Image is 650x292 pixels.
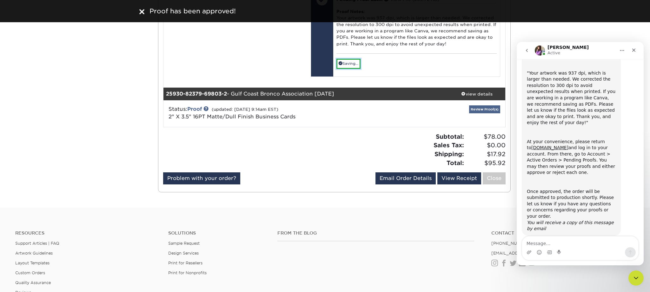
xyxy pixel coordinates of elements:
button: Emoji picker [20,208,25,213]
a: Contact [491,230,635,236]
a: [PHONE_NUMBER] [491,241,531,246]
div: view details [448,91,505,97]
a: Close [483,172,506,184]
i: You will receive a copy of this message by email [10,178,97,189]
a: Design Services [168,251,199,255]
a: view details [448,88,505,100]
div: Status: [164,105,391,121]
a: Proof [187,106,202,112]
img: close [139,9,144,14]
span: $95.92 [466,159,506,168]
strong: Subtotal: [436,133,464,140]
button: Gif picker [30,208,35,213]
h4: Solutions [168,230,268,236]
a: [EMAIL_ADDRESS][DOMAIN_NAME] [491,251,567,255]
div: Once approved, the order will be submitted to production shortly. Please let us know if you have ... [10,147,99,190]
a: View Receipt [437,172,481,184]
button: Start recording [40,208,45,213]
iframe: To enrich screen reader interactions, please activate Accessibility in Grammarly extension settings [517,42,644,265]
span: $0.00 [466,141,506,150]
iframe: To enrich screen reader interactions, please activate Accessibility in Grammarly extension settings [628,270,644,286]
a: Support Articles | FAQ [15,241,59,246]
button: Send a message… [108,205,119,216]
a: Print for Resellers [168,261,202,265]
small: (updated: [DATE] 9:14am EST) [212,107,278,112]
a: Review Proof(s) [469,105,500,113]
strong: Sales Tax: [434,142,464,149]
div: Your artwork was 937 dpi, which is larger than needed. We corrected the resolution to 300 dpi to ... [336,3,497,54]
span: $78.00 [466,132,506,141]
a: [DOMAIN_NAME] [15,103,52,108]
span: $17.92 [466,150,506,159]
a: Sample Request [168,241,200,246]
h4: Resources [15,230,159,236]
div: At your convenience, please return to and log in to your account. From there, go to Account > Act... [10,97,99,134]
textarea: Message… [5,195,122,205]
div: - Gulf Coast Bronco Association [DATE] [163,88,448,100]
strong: Total: [447,159,464,166]
a: Print for Nonprofits [168,270,207,275]
a: Problem with your order? [163,172,240,184]
a: Saving... [336,59,361,69]
div: "Your artwork was 937 dpi, which is larger than needed. We corrected the resolution to 300 dpi to... [10,28,99,84]
button: Upload attachment [10,208,15,213]
a: Email Order Details [375,172,436,184]
a: Artwork Guidelines [15,251,53,255]
a: Layout Templates [15,261,50,265]
span: Proof has been approved! [149,7,236,15]
a: 2" X 3.5" 16PT Matte/Dull Finish Business Cards [169,114,295,120]
strong: 25930-82379-69803-2 [166,91,227,97]
h4: From the Blog [277,230,474,236]
strong: Shipping: [434,150,464,157]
